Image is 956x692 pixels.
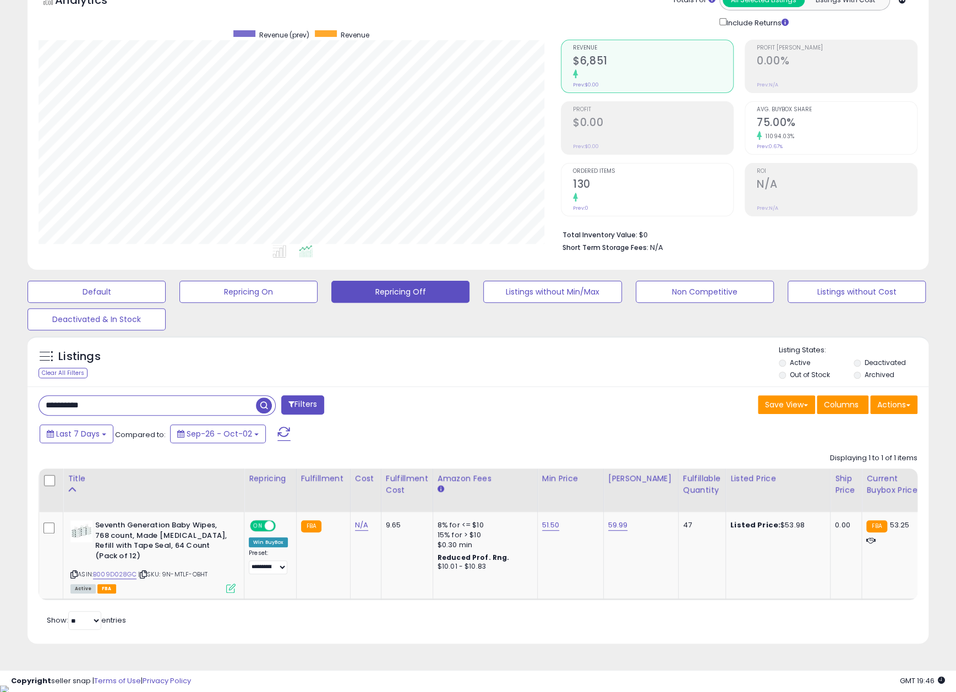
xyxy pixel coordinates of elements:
b: Listed Price: [730,520,780,530]
small: Prev: 0 [573,205,588,211]
span: N/A [650,242,663,253]
label: Archived [865,370,894,379]
span: Revenue [573,45,733,51]
div: Listed Price [730,473,826,484]
div: Title [68,473,239,484]
a: 51.50 [542,520,560,531]
div: Ship Price [835,473,857,496]
button: Deactivated & In Stock [28,308,166,330]
h2: 130 [573,178,733,193]
button: Repricing Off [331,281,469,303]
small: Prev: 0.67% [757,143,783,150]
div: Win BuyBox [249,537,288,547]
span: | SKU: 9N-MTLF-OBHT [138,570,207,579]
div: ASIN: [70,520,236,592]
h2: $6,851 [573,55,733,69]
span: ROI [757,168,917,175]
small: Prev: N/A [757,81,778,88]
span: ON [251,521,265,531]
span: All listings currently available for purchase on Amazon [70,584,96,593]
div: 9.65 [386,520,424,530]
button: Listings without Cost [788,281,926,303]
a: Terms of Use [94,675,141,686]
div: Fulfillable Quantity [683,473,721,496]
span: 2025-10-10 19:46 GMT [900,675,945,686]
div: $53.98 [730,520,822,530]
div: seller snap | | [11,676,191,686]
h2: 0.00% [757,55,917,69]
button: Actions [870,395,917,414]
img: 51zHaLamWlS._SL40_.jpg [70,520,92,542]
small: Prev: $0.00 [573,81,599,88]
small: Prev: $0.00 [573,143,599,150]
button: Save View [758,395,815,414]
small: FBA [301,520,321,532]
div: Preset: [249,549,288,574]
div: 8% for <= $10 [438,520,529,530]
div: Fulfillment [301,473,346,484]
h2: N/A [757,178,917,193]
h5: Listings [58,349,101,364]
div: 47 [683,520,717,530]
p: Listing States: [779,345,928,356]
span: Columns [824,399,859,410]
label: Deactivated [865,358,906,367]
div: Current Buybox Price [866,473,923,496]
button: Last 7 Days [40,424,113,443]
h2: $0.00 [573,116,733,131]
span: Profit [PERSON_NAME] [757,45,917,51]
div: $10.01 - $10.83 [438,562,529,571]
span: Sep-26 - Oct-02 [187,428,252,439]
small: Prev: N/A [757,205,778,211]
span: 53.25 [890,520,910,530]
span: Ordered Items [573,168,733,175]
button: Filters [281,395,324,415]
label: Out of Stock [790,370,830,379]
small: Amazon Fees. [438,484,444,494]
div: Repricing [249,473,292,484]
small: FBA [866,520,887,532]
span: OFF [274,521,292,531]
h2: 75.00% [757,116,917,131]
button: Default [28,281,166,303]
div: Fulfillment Cost [386,473,428,496]
div: $0.30 min [438,540,529,550]
button: Sep-26 - Oct-02 [170,424,266,443]
div: Clear All Filters [39,368,88,378]
div: 0.00 [835,520,853,530]
button: Listings without Min/Max [483,281,621,303]
span: Avg. Buybox Share [757,107,917,113]
div: Displaying 1 to 1 of 1 items [830,453,917,464]
label: Active [790,358,810,367]
div: Cost [355,473,376,484]
div: Amazon Fees [438,473,533,484]
li: $0 [562,227,909,241]
a: Privacy Policy [143,675,191,686]
button: Columns [817,395,868,414]
span: FBA [97,584,116,593]
a: N/A [355,520,368,531]
span: Show: entries [47,615,126,625]
div: [PERSON_NAME] [608,473,674,484]
span: Profit [573,107,733,113]
div: Min Price [542,473,599,484]
b: Short Term Storage Fees: [562,243,648,252]
span: Revenue (prev) [259,30,309,40]
span: Last 7 Days [56,428,100,439]
a: B009D028GC [93,570,136,579]
div: 15% for > $10 [438,530,529,540]
button: Non Competitive [636,281,774,303]
b: Seventh Generation Baby Wipes, 768 count, Made [MEDICAL_DATA], Refill with Tape Seal, 64 Count (P... [95,520,229,564]
button: Repricing On [179,281,318,303]
b: Reduced Prof. Rng. [438,553,510,562]
div: Include Returns [711,16,802,29]
a: 59.99 [608,520,628,531]
span: Compared to: [115,429,166,440]
span: Revenue [341,30,369,40]
small: 11094.03% [762,132,795,140]
strong: Copyright [11,675,51,686]
b: Total Inventory Value: [562,230,637,239]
